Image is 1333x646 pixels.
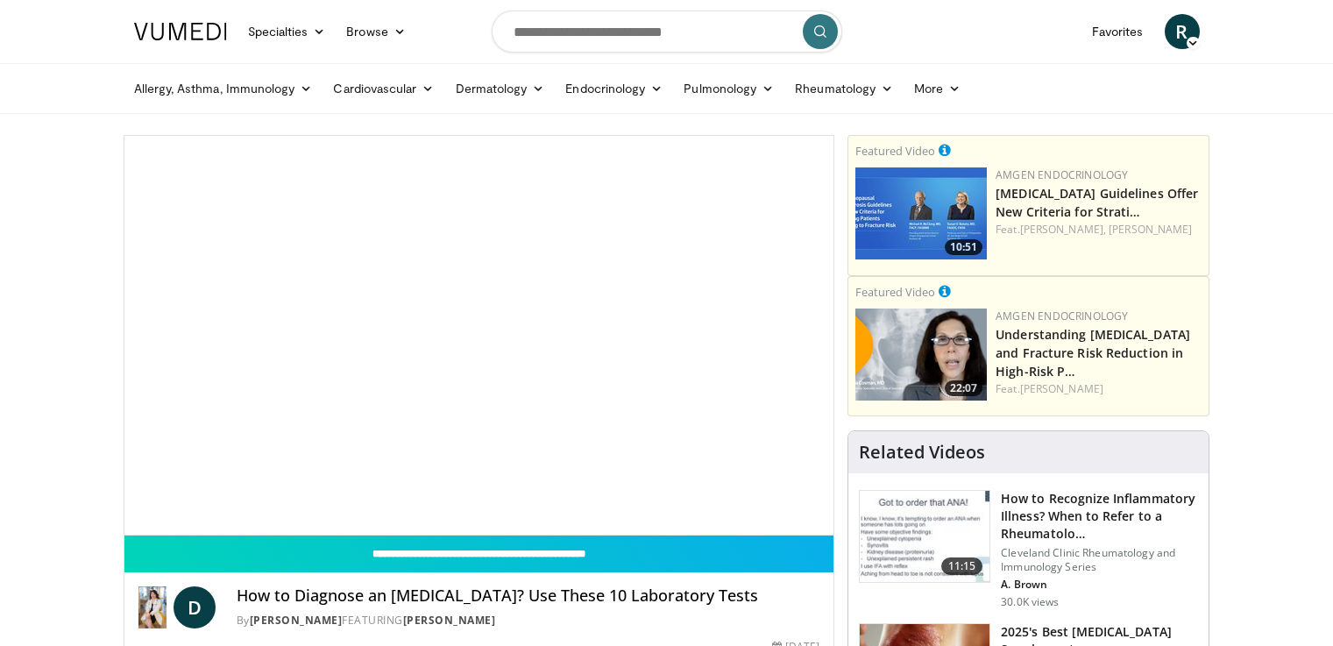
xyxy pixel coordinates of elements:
a: Dermatology [445,71,556,106]
a: Amgen Endocrinology [996,309,1128,323]
img: 5cecf4a9-46a2-4e70-91ad-1322486e7ee4.150x105_q85_crop-smart_upscale.jpg [860,491,989,582]
a: Cardiovascular [323,71,444,106]
a: More [904,71,971,106]
video-js: Video Player [124,136,834,536]
a: 22:07 [855,309,987,401]
a: 10:51 [855,167,987,259]
a: Rheumatology [784,71,904,106]
a: R [1165,14,1200,49]
span: 10:51 [945,239,982,255]
img: c9a25db3-4db0-49e1-a46f-17b5c91d58a1.png.150x105_q85_crop-smart_upscale.png [855,309,987,401]
a: Favorites [1081,14,1154,49]
span: 11:15 [941,557,983,575]
a: Browse [336,14,416,49]
a: Pulmonology [673,71,784,106]
a: Endocrinology [555,71,673,106]
a: Understanding [MEDICAL_DATA] and Fracture Risk Reduction in High-Risk P… [996,326,1190,380]
small: Featured Video [855,284,935,300]
a: [PERSON_NAME] [1109,222,1192,237]
a: [PERSON_NAME], [1020,222,1106,237]
a: [PERSON_NAME] [403,613,496,628]
img: Dr. Diana Girnita [138,586,167,628]
input: Search topics, interventions [492,11,842,53]
a: [PERSON_NAME] [1020,381,1103,396]
small: Featured Video [855,143,935,159]
a: Specialties [238,14,337,49]
a: Allergy, Asthma, Immunology [124,71,323,106]
h4: Related Videos [859,442,985,463]
a: 11:15 How to Recognize Inflammatory Illness? When to Refer to a Rheumatolo… Cleveland Clinic Rheu... [859,490,1198,609]
a: [MEDICAL_DATA] Guidelines Offer New Criteria for Strati… [996,185,1198,220]
div: By FEATURING [237,613,820,628]
h3: How to Recognize Inflammatory Illness? When to Refer to a Rheumatolo… [1001,490,1198,543]
p: A. Brown [1001,578,1198,592]
p: 30.0K views [1001,595,1059,609]
a: D [174,586,216,628]
a: [PERSON_NAME] [250,613,343,628]
span: 22:07 [945,380,982,396]
img: 7b525459-078d-43af-84f9-5c25155c8fbb.png.150x105_q85_crop-smart_upscale.jpg [855,167,987,259]
img: VuMedi Logo [134,23,227,40]
div: Feat. [996,381,1202,397]
h4: How to Diagnose an [MEDICAL_DATA]? Use These 10 Laboratory Tests [237,586,820,606]
div: Feat. [996,222,1202,238]
p: Cleveland Clinic Rheumatology and Immunology Series [1001,546,1198,574]
a: Amgen Endocrinology [996,167,1128,182]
